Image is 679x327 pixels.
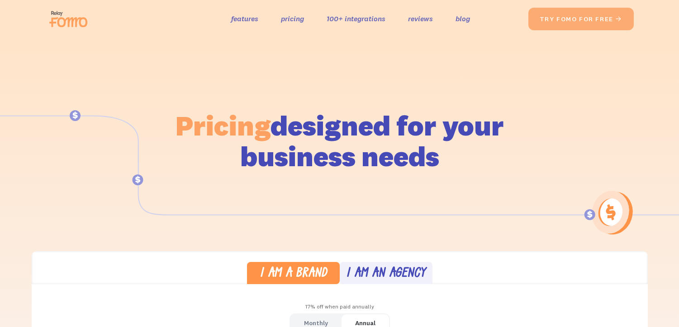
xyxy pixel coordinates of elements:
[175,110,504,172] h1: designed for your business needs
[281,12,304,25] a: pricing
[176,108,271,143] span: Pricing
[456,12,470,25] a: blog
[327,12,385,25] a: 100+ integrations
[615,15,622,23] span: 
[231,12,258,25] a: features
[346,267,426,280] div: I am an agency
[408,12,433,25] a: reviews
[32,300,648,313] div: 17% off when paid annually
[260,267,327,280] div: I am a brand
[528,8,634,30] a: try fomo for free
